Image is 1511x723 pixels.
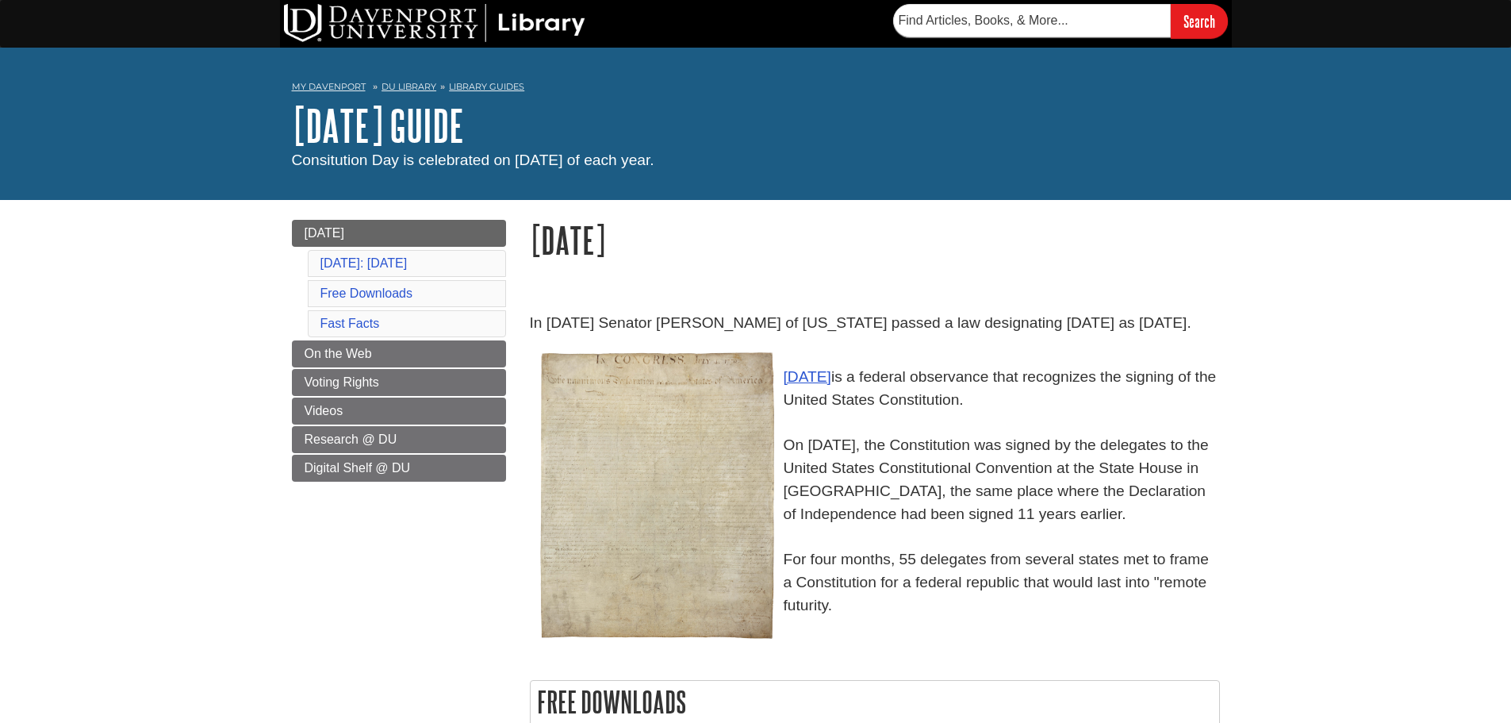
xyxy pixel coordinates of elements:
a: My Davenport [292,80,366,94]
img: U.S. Constitution [538,351,776,640]
a: DU Library [382,81,436,92]
a: Fast Facts [320,317,380,330]
a: [DATE] [784,368,831,385]
a: Research @ DU [292,426,506,453]
a: On the Web [292,340,506,367]
span: Digital Shelf @ DU [305,461,411,475]
img: DU Library [284,4,585,42]
form: Searches DU Library's articles, books, and more [893,4,1228,38]
a: Library Guides [449,81,524,92]
input: Find Articles, Books, & More... [893,4,1171,37]
p: is a federal observance that recognizes the signing of the United States Constitution. On [DATE],... [530,343,1220,617]
p: In [DATE] Senator [PERSON_NAME] of [US_STATE] passed a law designating [DATE] as [DATE]. [530,312,1220,335]
a: [DATE]: [DATE] [320,256,408,270]
div: Guide Page Menu [292,220,506,482]
a: Videos [292,398,506,425]
input: Search [1171,4,1228,38]
span: Videos [305,404,343,417]
span: Consitution Day is celebrated on [DATE] of each year. [292,152,654,168]
h2: Free Downloads [531,681,1219,723]
a: Voting Rights [292,369,506,396]
a: [DATE] Guide [292,101,464,150]
a: Free Downloads [320,287,413,300]
span: On the Web [305,347,372,360]
span: Voting Rights [305,375,379,389]
span: [DATE] [305,226,344,240]
a: Digital Shelf @ DU [292,455,506,482]
h1: [DATE] [530,220,1220,260]
a: [DATE] [292,220,506,247]
nav: breadcrumb [292,76,1220,102]
span: Research @ DU [305,433,397,446]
